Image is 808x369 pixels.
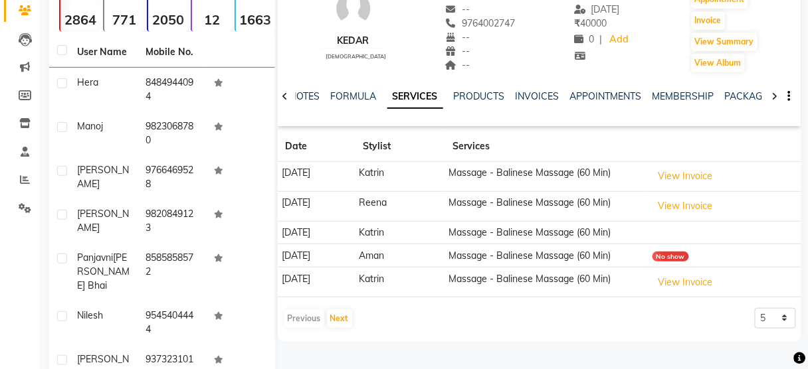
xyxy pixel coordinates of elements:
[653,272,719,293] button: View Invoice
[290,90,320,102] a: NOTES
[445,3,470,15] span: --
[77,164,129,190] span: [PERSON_NAME]
[138,199,206,243] td: 9820849123
[278,221,355,244] td: [DATE]
[138,68,206,111] td: 8484944094
[692,33,757,51] button: View Summary
[77,309,103,321] span: Nilesh
[445,31,470,43] span: --
[355,244,445,267] td: Aman
[355,267,445,297] td: Katrin
[278,244,355,267] td: [DATE]
[236,11,276,28] strong: 1663
[653,90,714,102] a: MEMBERSHIP
[574,17,580,29] span: ₹
[327,309,352,328] button: Next
[77,120,103,132] span: Manoj
[278,191,355,221] td: [DATE]
[574,33,594,45] span: 0
[445,267,649,297] td: Massage - Balinese Massage (60 Min)
[355,162,445,192] td: Katrin
[326,53,386,60] span: [DEMOGRAPHIC_DATA]
[570,90,642,102] a: APPOINTMENTS
[653,252,689,261] div: No show
[599,33,602,46] span: |
[387,85,443,109] a: SERVICES
[104,11,144,28] strong: 771
[278,131,355,162] th: Date
[138,111,206,155] td: 9823068780
[138,301,206,344] td: 9545404444
[278,162,355,192] td: [DATE]
[355,131,445,162] th: Stylist
[77,208,129,234] span: [PERSON_NAME]
[445,17,516,29] span: 9764002747
[445,162,649,192] td: Massage - Balinese Massage (60 Min)
[445,45,470,57] span: --
[692,11,725,30] button: Invoice
[445,131,649,162] th: Services
[574,3,620,15] span: [DATE]
[725,90,774,102] a: PACKAGES
[454,90,505,102] a: PRODUCTS
[77,76,98,88] span: Hera
[445,221,649,244] td: Massage - Balinese Massage (60 Min)
[653,196,719,216] button: View Invoice
[574,17,607,29] span: 40000
[77,252,130,291] span: [PERSON_NAME] bhai
[692,54,745,72] button: View Album
[278,267,355,297] td: [DATE]
[138,155,206,199] td: 9766469528
[355,191,445,221] td: Reena
[331,90,377,102] a: FORMULA
[148,11,188,28] strong: 2050
[445,59,470,71] span: --
[69,37,138,68] th: User Name
[653,166,719,186] button: View Invoice
[320,34,386,48] div: Kedar
[445,244,649,267] td: Massage - Balinese Massage (60 Min)
[355,221,445,244] td: Katrin
[516,90,559,102] a: INVOICES
[138,37,206,68] th: Mobile No.
[77,252,113,263] span: Panjavni
[138,243,206,301] td: 8585858572
[445,191,649,221] td: Massage - Balinese Massage (60 Min)
[192,11,232,28] strong: 12
[607,31,631,49] a: Add
[60,11,100,28] strong: 2864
